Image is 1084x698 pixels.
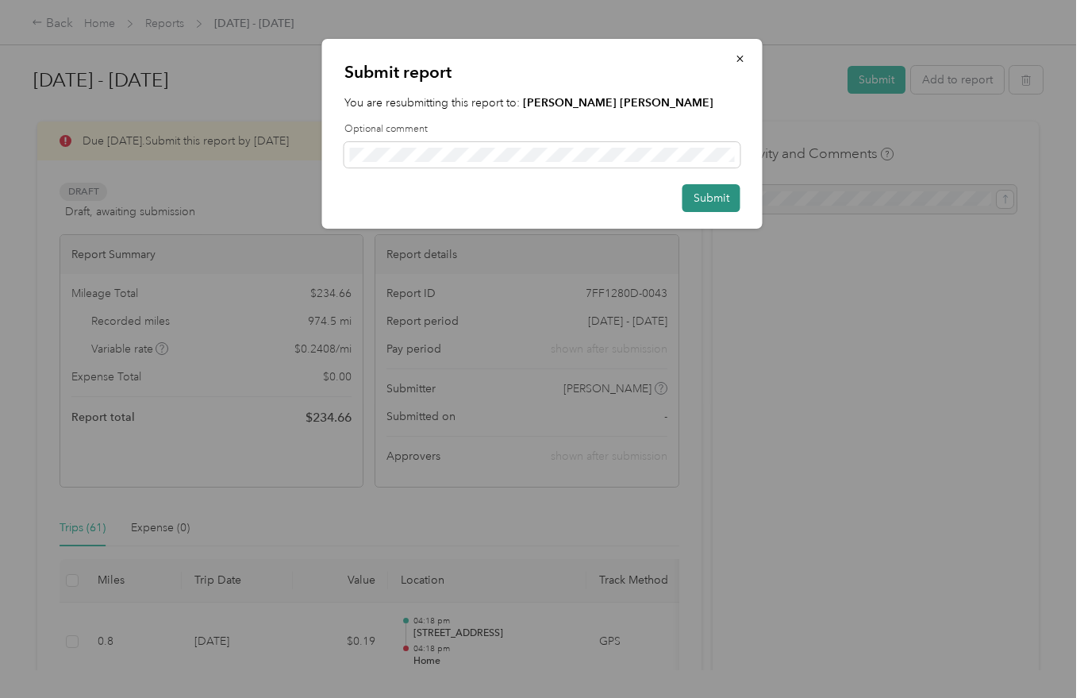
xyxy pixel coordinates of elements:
[995,609,1084,698] iframe: Everlance-gr Chat Button Frame
[682,184,740,212] button: Submit
[344,122,740,137] label: Optional comment
[344,94,740,111] p: You are resubmitting this report to:
[344,61,740,83] p: Submit report
[523,96,713,110] strong: [PERSON_NAME] [PERSON_NAME]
